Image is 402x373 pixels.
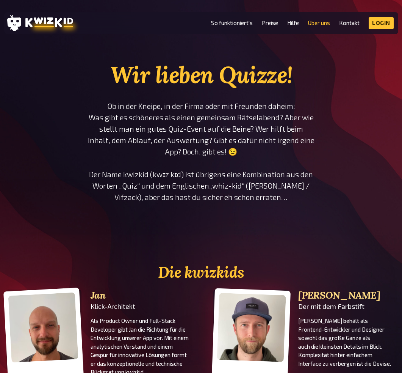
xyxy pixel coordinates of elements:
[217,293,286,362] img: Stefan
[8,293,78,363] img: Jan
[298,290,397,301] h3: [PERSON_NAME]
[339,20,360,26] a: Kontakt
[6,264,396,281] h2: Die kwizkids
[298,316,397,368] p: [PERSON_NAME] behält als Frontend-Entwickler und Designer sowohl das große Ganze als auch die kle...
[369,17,394,29] a: Login
[88,101,315,203] p: Ob in der Kneipe, in der Firma oder mit Freunden daheim: Was gibt es schöneres als einen gemeinsa...
[91,302,189,310] div: Klick-Architekt
[298,302,397,310] div: Der mit dem Farbstift
[88,61,315,89] h1: Wir lieben Quizze!
[91,290,189,301] h3: Jan
[287,20,299,26] a: Hilfe
[262,20,278,26] a: Preise
[308,20,330,26] a: Über uns
[211,20,253,26] a: So funktioniert's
